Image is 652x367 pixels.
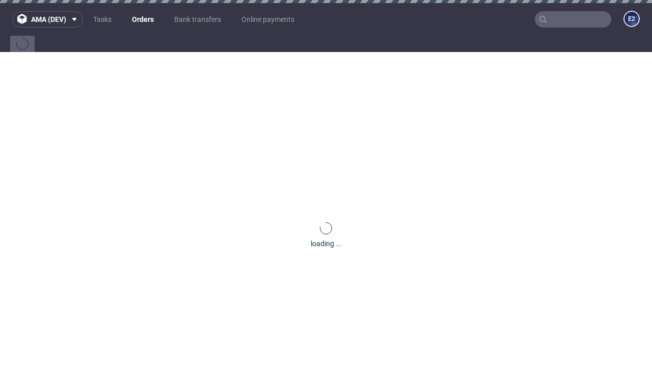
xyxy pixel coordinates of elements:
a: Online payments [235,11,301,28]
a: Orders [126,11,160,28]
a: Bank transfers [168,11,227,28]
a: Tasks [87,11,118,28]
figcaption: e2 [624,12,639,26]
button: ama (dev) [12,11,83,28]
div: loading ... [311,239,342,249]
span: ama (dev) [31,16,66,23]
